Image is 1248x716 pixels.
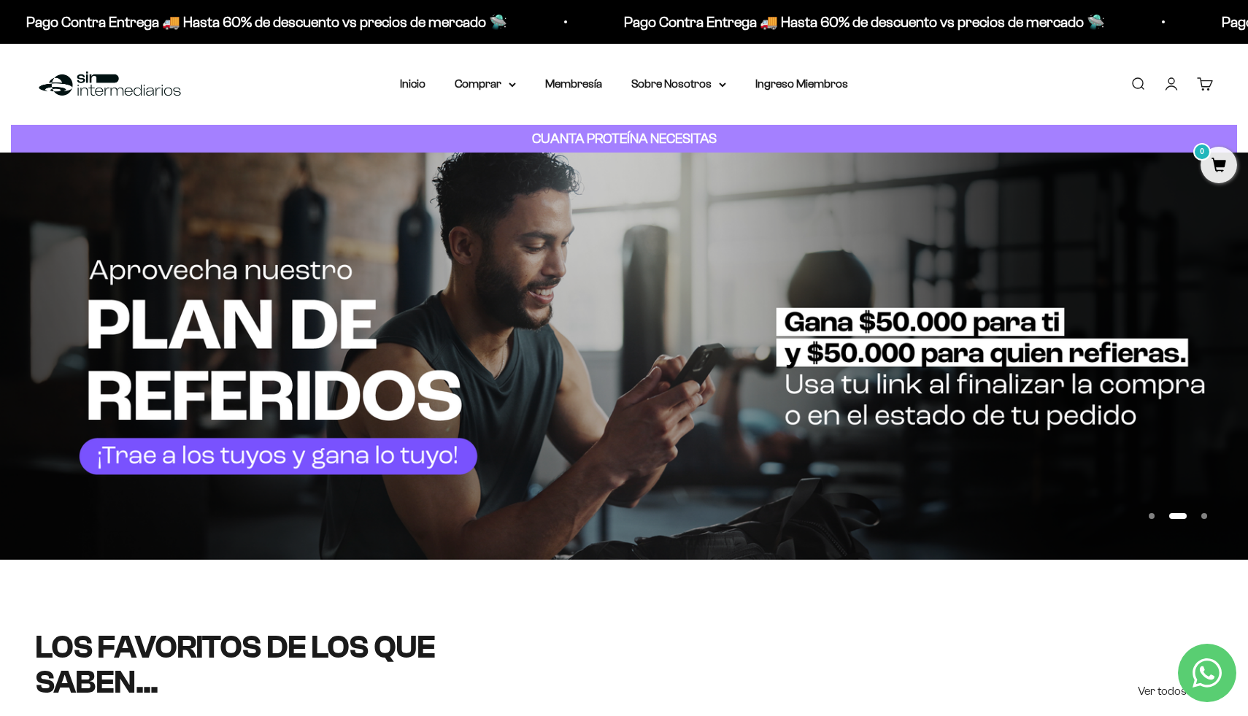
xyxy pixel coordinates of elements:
[755,77,848,90] a: Ingreso Miembros
[35,629,435,700] split-lines: LOS FAVORITOS DE LOS QUE SABEN...
[631,74,726,93] summary: Sobre Nosotros
[455,74,516,93] summary: Comprar
[545,77,602,90] a: Membresía
[1138,682,1213,701] a: Ver todos
[621,10,1102,34] p: Pago Contra Entrega 🚚 Hasta 60% de descuento vs precios de mercado 🛸
[1193,143,1211,161] mark: 0
[1201,158,1237,174] a: 0
[532,131,717,146] strong: CUANTA PROTEÍNA NECESITAS
[1138,682,1187,701] span: Ver todos
[23,10,504,34] p: Pago Contra Entrega 🚚 Hasta 60% de descuento vs precios de mercado 🛸
[400,77,425,90] a: Inicio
